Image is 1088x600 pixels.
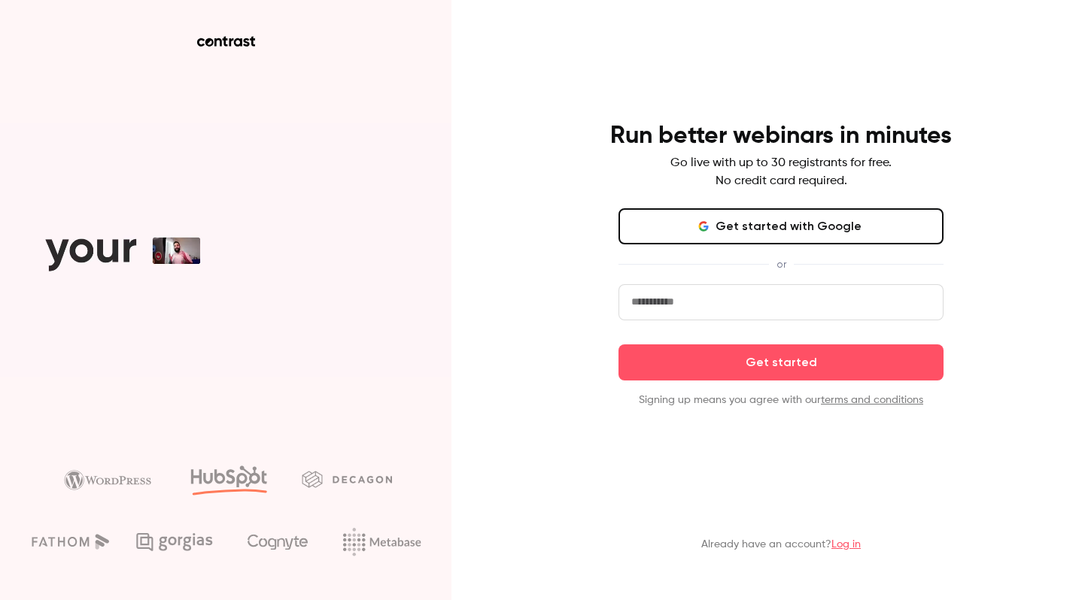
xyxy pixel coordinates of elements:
[302,471,392,487] img: decagon
[618,392,944,408] p: Signing up means you agree with our
[618,208,944,244] button: Get started with Google
[821,395,923,405] a: terms and conditions
[610,121,952,151] h4: Run better webinars in minutes
[831,539,861,550] a: Log in
[701,537,861,552] p: Already have an account?
[670,154,892,190] p: Go live with up to 30 registrants for free. No credit card required.
[769,256,794,272] span: or
[618,344,944,380] button: Get started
